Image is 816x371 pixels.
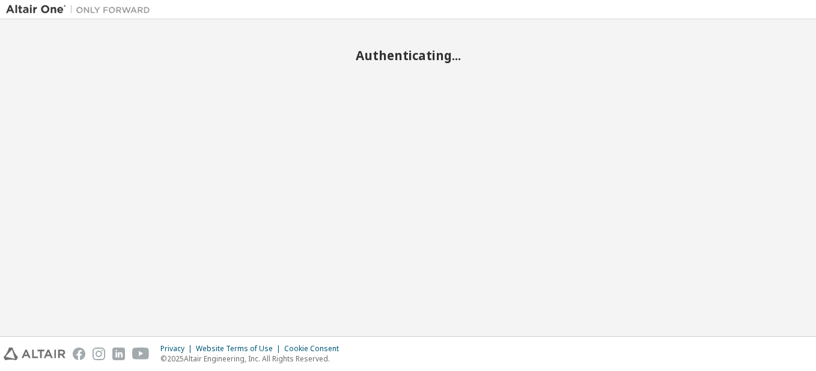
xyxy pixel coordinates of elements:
p: © 2025 Altair Engineering, Inc. All Rights Reserved. [160,354,346,364]
img: Altair One [6,4,156,16]
img: facebook.svg [73,348,85,360]
div: Privacy [160,344,196,354]
h2: Authenticating... [6,48,810,63]
div: Website Terms of Use [196,344,284,354]
img: linkedin.svg [112,348,125,360]
img: altair_logo.svg [4,348,65,360]
img: instagram.svg [93,348,105,360]
img: youtube.svg [132,348,150,360]
div: Cookie Consent [284,344,346,354]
